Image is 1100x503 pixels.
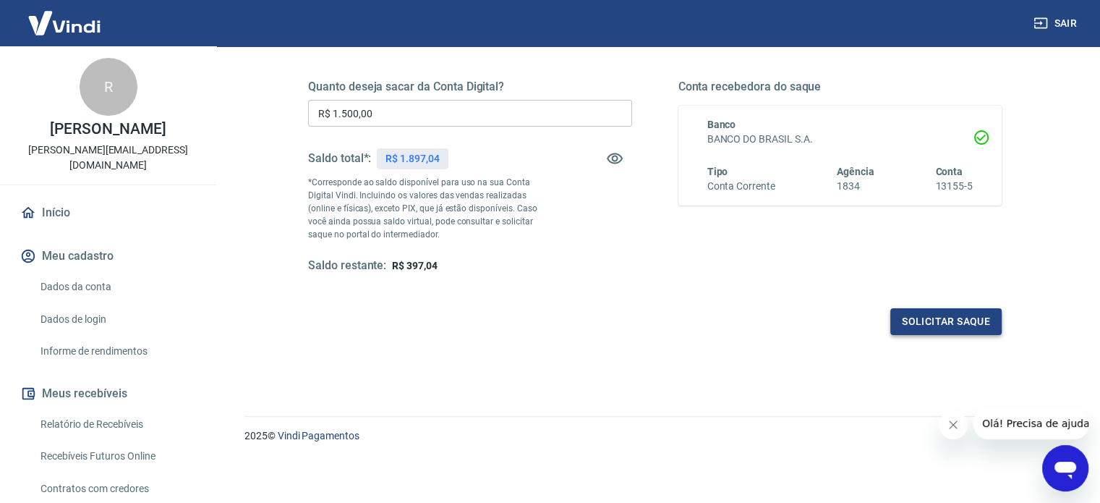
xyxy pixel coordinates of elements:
a: Início [17,197,199,229]
span: Olá! Precisa de ajuda? [9,10,121,22]
a: Relatório de Recebíveis [35,410,199,439]
span: R$ 397,04 [392,260,438,271]
h6: 1834 [837,179,874,194]
p: [PERSON_NAME][EMAIL_ADDRESS][DOMAIN_NAME] [12,143,205,173]
a: Dados da conta [35,272,199,302]
button: Meus recebíveis [17,378,199,410]
h5: Quanto deseja sacar da Conta Digital? [308,80,632,94]
img: Vindi [17,1,111,45]
a: Recebíveis Futuros Online [35,441,199,471]
h6: BANCO DO BRASIL S.A. [707,132,973,147]
p: R$ 1.897,04 [385,151,439,166]
button: Meu cadastro [17,240,199,272]
a: Informe de rendimentos [35,337,199,366]
h6: 13155-5 [935,179,973,194]
button: Solicitar saque [890,308,1002,335]
span: Tipo [707,166,728,177]
p: 2025 © [244,428,1065,444]
p: [PERSON_NAME] [50,122,166,137]
span: Agência [837,166,874,177]
a: Dados de login [35,305,199,334]
iframe: Fechar mensagem [939,410,968,439]
a: Vindi Pagamentos [278,430,359,441]
span: Banco [707,119,736,130]
h6: Conta Corrente [707,179,775,194]
div: R [80,58,137,116]
h5: Saldo total*: [308,151,371,166]
p: *Corresponde ao saldo disponível para uso na sua Conta Digital Vindi. Incluindo os valores das ve... [308,176,551,241]
iframe: Botão para abrir a janela de mensagens [1042,445,1088,491]
h5: Saldo restante: [308,258,386,274]
span: Conta [935,166,963,177]
button: Sair [1031,10,1083,37]
h5: Conta recebedora do saque [678,80,1002,94]
iframe: Mensagem da empresa [973,407,1088,439]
